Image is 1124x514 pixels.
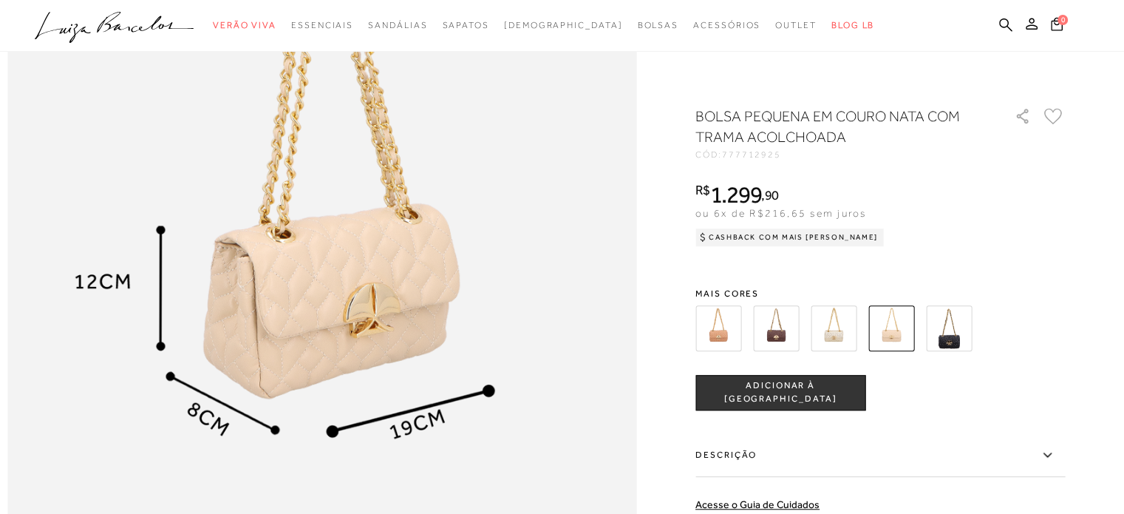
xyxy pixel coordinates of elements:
[368,20,427,30] span: Sandálias
[775,12,817,39] a: noSubCategoriesText
[1057,15,1068,25] span: 0
[753,305,799,351] img: BOLSA PEQUENA EM COURO CAFÉ COM TRAMA ACOLCHOADA
[504,20,623,30] span: [DEMOGRAPHIC_DATA]
[291,20,353,30] span: Essenciais
[637,12,678,39] a: noSubCategoriesText
[504,12,623,39] a: noSubCategoriesText
[695,183,710,197] i: R$
[213,20,276,30] span: Verão Viva
[442,12,488,39] a: noSubCategoriesText
[926,305,972,351] img: BOLSA PEQUENA EM COURO PRETO COM TRAMA ACOLCHOADA
[693,12,760,39] a: noSubCategoriesText
[442,20,488,30] span: Sapatos
[761,189,778,202] i: ,
[693,20,760,30] span: Acessórios
[722,149,781,160] span: 777712925
[695,289,1065,298] span: Mais cores
[775,20,817,30] span: Outlet
[695,498,820,510] a: Acesse o Guia de Cuidados
[695,434,1065,477] label: Descrição
[637,20,678,30] span: Bolsas
[695,305,741,351] img: BOLSA PEQUENA EM COURO BEGE BLUSH COM TRAMA ACOLCHOADA
[1046,16,1067,36] button: 0
[695,229,884,246] div: Cashback com Mais [PERSON_NAME]
[368,12,427,39] a: noSubCategoriesText
[695,150,991,159] div: CÓD:
[695,375,865,410] button: ADICIONAR À [GEOGRAPHIC_DATA]
[811,305,856,351] img: BOLSA PEQUENA EM COURO METALIZADO DOURADO COM TRAMA ACOLCHOADA
[764,187,778,203] span: 90
[831,20,874,30] span: BLOG LB
[291,12,353,39] a: noSubCategoriesText
[831,12,874,39] a: BLOG LB
[868,305,914,351] img: BOLSA PEQUENA EM COURO NATA COM TRAMA ACOLCHOADA
[695,106,973,147] h1: BOLSA PEQUENA EM COURO NATA COM TRAMA ACOLCHOADA
[695,207,866,219] span: ou 6x de R$216,65 sem juros
[696,379,865,405] span: ADICIONAR À [GEOGRAPHIC_DATA]
[710,181,762,208] span: 1.299
[213,12,276,39] a: noSubCategoriesText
